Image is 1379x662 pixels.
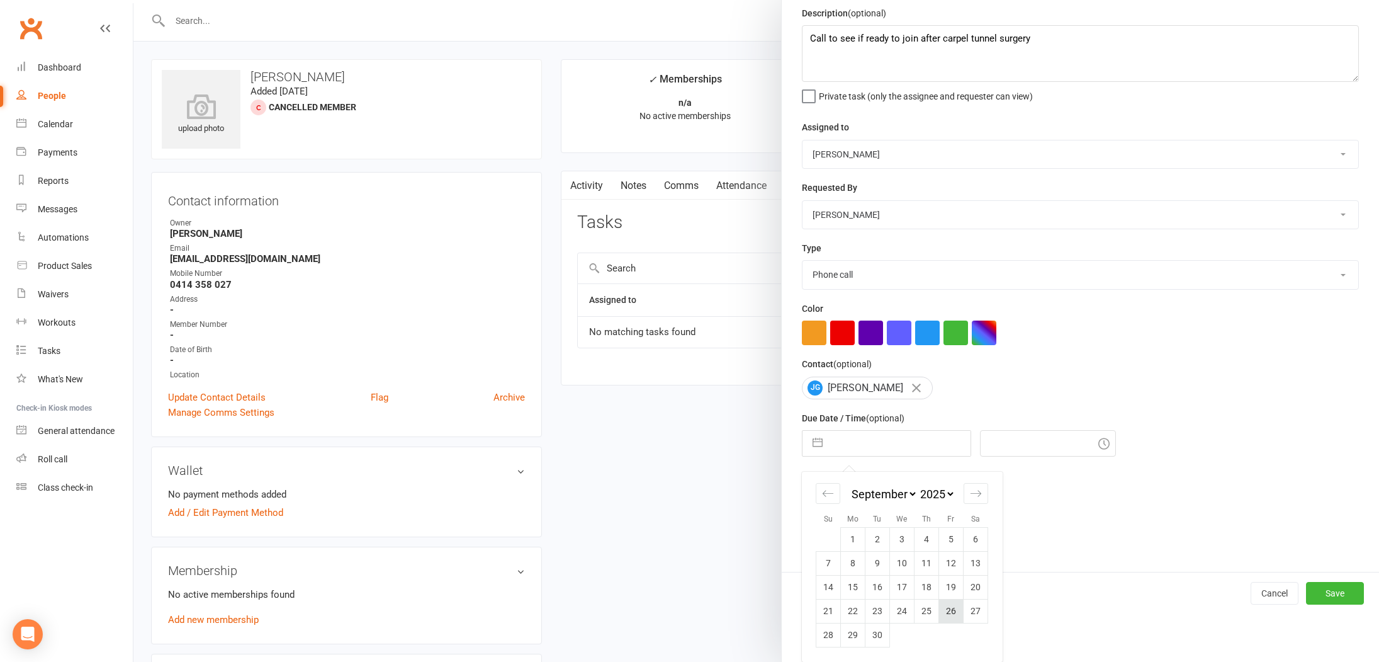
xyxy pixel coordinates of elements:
[939,575,964,599] td: Friday, September 19, 2025
[802,120,849,134] label: Assigned to
[38,176,69,186] div: Reports
[939,551,964,575] td: Friday, September 12, 2025
[16,337,133,365] a: Tasks
[802,357,872,371] label: Contact
[16,445,133,474] a: Roll call
[841,551,865,575] td: Monday, September 8, 2025
[964,575,988,599] td: Saturday, September 20, 2025
[802,469,875,482] label: Email preferences
[890,551,915,575] td: Wednesday, September 10, 2025
[833,359,872,369] small: (optional)
[38,426,115,436] div: General attendance
[16,224,133,252] a: Automations
[802,411,904,425] label: Due Date / Time
[38,119,73,129] div: Calendar
[865,527,890,551] td: Tuesday, September 2, 2025
[848,8,886,18] small: (optional)
[1306,582,1364,605] button: Save
[939,527,964,551] td: Friday, September 5, 2025
[873,515,881,523] small: Tu
[16,139,133,167] a: Payments
[819,87,1033,101] span: Private task (only the assignee and requester can view)
[16,280,133,309] a: Waivers
[939,599,964,623] td: Friday, September 26, 2025
[13,619,43,649] div: Open Intercom Messenger
[38,289,69,299] div: Waivers
[890,575,915,599] td: Wednesday, September 17, 2025
[38,454,67,464] div: Roll call
[841,575,865,599] td: Monday, September 15, 2025
[971,515,980,523] small: Sa
[964,483,988,504] div: Move forward to switch to the next month.
[865,551,890,575] td: Tuesday, September 9, 2025
[841,623,865,647] td: Monday, September 29, 2025
[890,527,915,551] td: Wednesday, September 3, 2025
[38,374,83,384] div: What's New
[865,623,890,647] td: Tuesday, September 30, 2025
[15,13,47,44] a: Clubworx
[865,599,890,623] td: Tuesday, September 23, 2025
[16,54,133,82] a: Dashboard
[866,413,904,423] small: (optional)
[841,527,865,551] td: Monday, September 1, 2025
[38,346,60,356] div: Tasks
[947,515,954,523] small: Fr
[890,599,915,623] td: Wednesday, September 24, 2025
[16,474,133,502] a: Class kiosk mode
[841,599,865,623] td: Monday, September 22, 2025
[38,62,81,72] div: Dashboard
[16,309,133,337] a: Workouts
[847,515,858,523] small: Mo
[915,551,939,575] td: Thursday, September 11, 2025
[816,551,841,575] td: Sunday, September 7, 2025
[865,575,890,599] td: Tuesday, September 16, 2025
[802,25,1359,82] textarea: Call to see if ready to join after carpel tunnel surgery
[802,302,823,316] label: Color
[816,623,841,647] td: Sunday, September 28, 2025
[802,377,933,399] div: [PERSON_NAME]
[816,483,840,504] div: Move backward to switch to the previous month.
[38,204,77,214] div: Messages
[16,195,133,224] a: Messages
[16,167,133,195] a: Reports
[824,515,833,523] small: Su
[964,527,988,551] td: Saturday, September 6, 2025
[38,232,89,243] div: Automations
[915,527,939,551] td: Thursday, September 4, 2025
[816,599,841,623] td: Sunday, September 21, 2025
[38,482,93,493] div: Class check-in
[16,110,133,139] a: Calendar
[964,599,988,623] td: Saturday, September 27, 2025
[922,515,931,523] small: Th
[802,472,1002,662] div: Calendar
[816,575,841,599] td: Sunday, September 14, 2025
[802,6,886,20] label: Description
[38,147,77,157] div: Payments
[802,181,857,195] label: Requested By
[38,261,92,271] div: Product Sales
[915,575,939,599] td: Thursday, September 18, 2025
[38,317,76,328] div: Workouts
[808,380,823,396] span: JG
[964,551,988,575] td: Saturday, September 13, 2025
[802,241,821,255] label: Type
[915,599,939,623] td: Thursday, September 25, 2025
[16,82,133,110] a: People
[896,515,907,523] small: We
[16,252,133,280] a: Product Sales
[1251,582,1298,605] button: Cancel
[16,365,133,394] a: What's New
[38,91,66,101] div: People
[16,417,133,445] a: General attendance kiosk mode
